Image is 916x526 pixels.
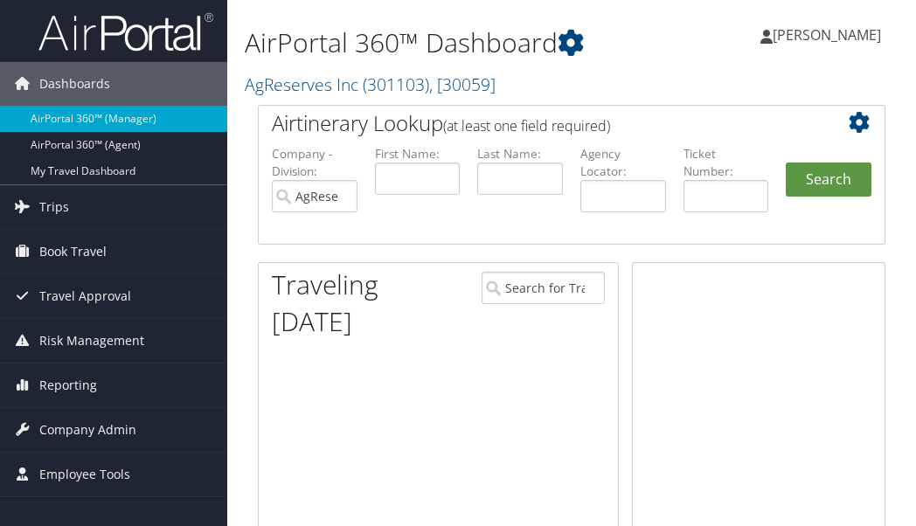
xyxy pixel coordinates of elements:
[39,453,130,496] span: Employee Tools
[443,116,610,135] span: (at least one field required)
[477,145,563,163] label: Last Name:
[429,73,496,96] span: , [ 30059 ]
[38,11,213,52] img: airportal-logo.png
[580,145,666,181] label: Agency Locator:
[272,145,357,181] label: Company - Division:
[39,185,69,229] span: Trips
[482,272,605,304] input: Search for Traveler
[773,25,881,45] span: [PERSON_NAME]
[39,62,110,106] span: Dashboards
[786,163,871,197] button: Search
[272,266,455,340] h1: Traveling [DATE]
[272,108,819,138] h2: Airtinerary Lookup
[760,9,899,61] a: [PERSON_NAME]
[363,73,429,96] span: ( 301103 )
[245,73,496,96] a: AgReserves Inc
[39,319,144,363] span: Risk Management
[39,230,107,273] span: Book Travel
[39,274,131,318] span: Travel Approval
[39,408,136,452] span: Company Admin
[375,145,461,163] label: First Name:
[245,24,681,61] h1: AirPortal 360™ Dashboard
[684,145,769,181] label: Ticket Number:
[39,363,97,407] span: Reporting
